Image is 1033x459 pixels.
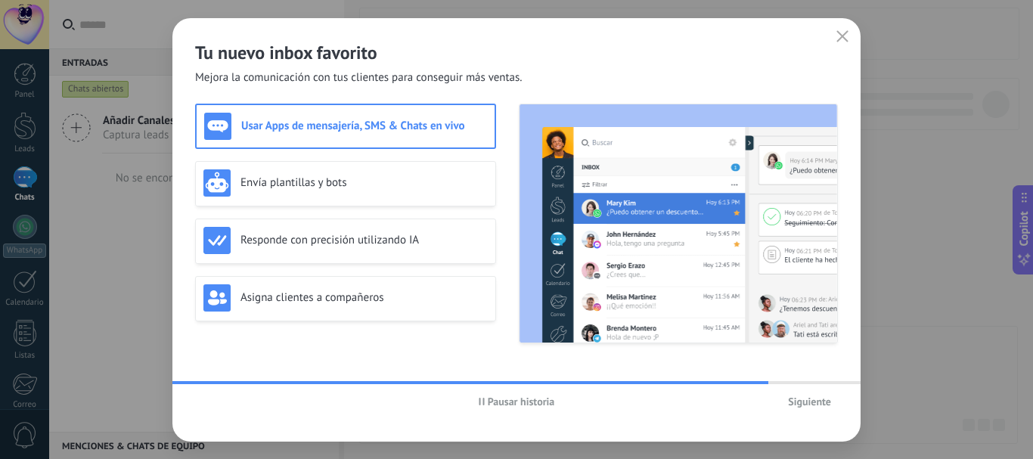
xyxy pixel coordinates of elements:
h3: Responde con precisión utilizando IA [240,233,488,247]
h3: Usar Apps de mensajería, SMS & Chats en vivo [241,119,487,133]
h2: Tu nuevo inbox favorito [195,41,838,64]
h3: Envía plantillas y bots [240,175,488,190]
h3: Asigna clientes a compañeros [240,290,488,305]
span: Mejora la comunicación con tus clientes para conseguir más ventas. [195,70,523,85]
span: Siguiente [788,396,831,407]
button: Siguiente [781,390,838,413]
span: Pausar historia [488,396,555,407]
button: Pausar historia [472,390,562,413]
